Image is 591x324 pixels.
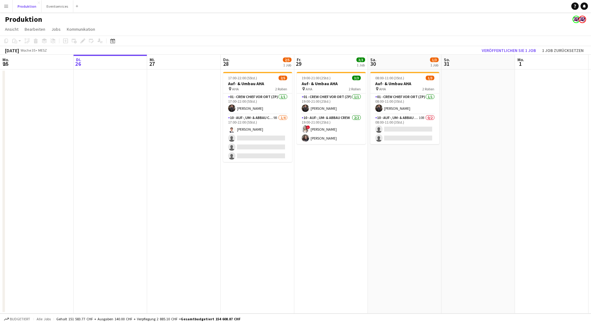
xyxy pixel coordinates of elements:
[352,76,361,80] span: 3/3
[5,15,42,24] h1: Produktion
[38,48,47,53] div: MESZ
[20,48,36,53] span: Woche 35
[370,57,376,62] span: Sa.
[370,93,439,114] app-card-role: 01 - Crew Chief vor Ort (ZP)1/108:00-11:00 (3Std.)[PERSON_NAME]
[49,25,63,33] a: Jobs
[222,60,230,67] span: 28
[223,72,292,162] app-job-card: 17:00-22:00 (5Std.)2/5Auf- & Umbau AHA AHA2 Rollen01 - Crew Chief vor Ort (ZP)1/117:00-22:00 (5St...
[5,47,19,53] div: [DATE]
[3,316,31,322] button: Budgetiert
[426,76,434,80] span: 1/3
[67,26,95,32] span: Kommunikation
[56,317,240,321] div: Gehalt 151 583.77 CHF + Ausgaben 140.00 CHF + Verpflegung 2 885.10 CHF =
[223,57,230,62] span: Do.
[2,25,21,33] a: Ansicht
[302,76,331,80] span: 19:00-21:00 (2Std.)
[279,76,287,80] span: 2/5
[181,317,240,321] span: Gesamtbudgetiert 154 608.87 CHF
[275,87,287,91] span: 2 Rollen
[306,87,312,91] span: AHA
[297,81,366,86] h3: Auf- & Umbau AHA
[379,87,386,91] span: AHA
[223,114,292,162] app-card-role: 10 - Auf-, Um- & Abbau Crew9B1/417:00-22:00 (5Std.)[PERSON_NAME]
[357,63,365,67] div: 1 Job
[479,46,538,54] button: Veröffentlichen Sie 1 Job
[228,76,257,80] span: 17:00-22:00 (5Std.)
[422,87,434,91] span: 2 Rollen
[444,57,450,62] span: So.
[369,60,376,67] span: 30
[375,76,404,80] span: 08:00-11:00 (3Std.)
[42,0,73,12] button: Eventservices
[573,16,580,23] app-user-avatar: Team Zeitpol
[2,60,9,67] span: 25
[51,26,61,32] span: Jobs
[370,72,439,144] app-job-card: 08:00-11:00 (3Std.)1/3Auf- & Umbau AHA AHA2 Rollen01 - Crew Chief vor Ort (ZP)1/108:00-11:00 (3St...
[297,57,301,62] span: Fr.
[296,60,301,67] span: 29
[579,16,586,23] app-user-avatar: Team Zeitpol
[430,63,438,67] div: 1 Job
[443,60,450,67] span: 31
[540,46,586,54] button: 1 Job zurücksetzen
[297,72,366,144] app-job-card: 19:00-21:00 (2Std.)3/3Auf- & Umbau AHA AHA2 Rollen01 - Crew Chief vor Ort (ZP)1/119:00-21:00 (2St...
[232,87,239,91] span: AHA
[5,26,18,32] span: Ansicht
[10,317,30,321] span: Budgetiert
[76,57,81,62] span: Di.
[64,25,98,33] a: Kommunikation
[283,63,291,67] div: 1 Job
[297,114,366,144] app-card-role: 10 - Auf-, Um- & Abbau Crew2/219:00-21:00 (2Std.)![PERSON_NAME][PERSON_NAME]
[149,60,155,67] span: 27
[13,0,42,12] button: Produktion
[75,60,81,67] span: 26
[36,317,51,321] span: Alle Jobs
[356,57,365,62] span: 3/3
[430,57,439,62] span: 1/3
[349,87,361,91] span: 2 Rollen
[22,25,48,33] a: Bearbeiten
[2,57,9,62] span: Mo.
[297,93,366,114] app-card-role: 01 - Crew Chief vor Ort (ZP)1/119:00-21:00 (2Std.)[PERSON_NAME]
[283,57,291,62] span: 2/5
[223,81,292,86] h3: Auf- & Umbau AHA
[370,114,439,144] app-card-role: 10 - Auf-, Um- & Abbau Crew10B0/208:00-11:00 (3Std.)
[223,93,292,114] app-card-role: 01 - Crew Chief vor Ort (ZP)1/117:00-22:00 (5Std.)[PERSON_NAME]
[517,57,524,62] span: Mo.
[370,81,439,86] h3: Auf- & Umbau AHA
[25,26,45,32] span: Bearbeiten
[517,60,524,67] span: 1
[150,57,155,62] span: Mi.
[306,125,310,129] span: !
